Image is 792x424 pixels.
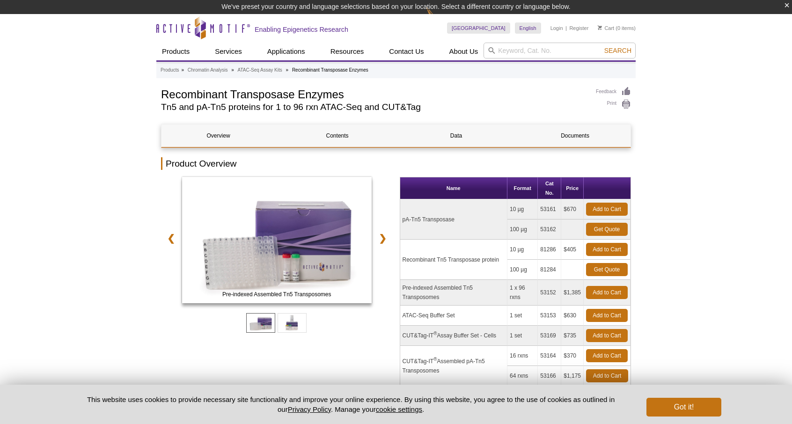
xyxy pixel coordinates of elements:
[161,124,275,147] a: Overview
[586,263,628,276] a: Get Quote
[515,22,541,34] a: English
[400,199,507,240] td: pA-Tn5 Transposase
[561,240,584,260] td: $405
[447,22,510,34] a: [GEOGRAPHIC_DATA]
[586,349,628,362] a: Add to Cart
[376,405,422,413] button: cookie settings
[507,306,538,326] td: 1 set
[507,280,538,306] td: 1 x 96 rxns
[601,46,634,55] button: Search
[586,309,628,322] a: Add to Cart
[586,203,628,216] a: Add to Cart
[565,22,567,34] li: |
[507,366,538,386] td: 64 rxns
[184,290,369,299] span: Pre-indexed Assembled Tn5 Transposomes
[507,346,538,366] td: 16 rxns
[586,286,628,299] a: Add to Cart
[161,103,587,111] h2: Tn5 and pA-Tn5 proteins for 1 to 96 rxn ATAC-Seq and CUT&Tag
[231,67,234,73] li: »
[255,25,348,34] h2: Enabling Epigenetics Research
[161,227,181,249] a: ❮
[400,177,507,199] th: Name
[596,87,631,97] a: Feedback
[507,199,538,219] td: 10 µg
[598,25,614,31] a: Cart
[561,346,584,366] td: $370
[561,306,584,326] td: $630
[596,99,631,110] a: Print
[399,124,513,147] a: Data
[561,326,584,346] td: $735
[538,346,561,366] td: 53164
[400,326,507,346] td: CUT&Tag-IT Assay Buffer Set - Cells
[586,329,628,342] a: Add to Cart
[561,177,584,199] th: Price
[161,66,179,74] a: Products
[238,66,282,74] a: ATAC-Seq Assay Kits
[156,43,195,60] a: Products
[286,67,289,73] li: »
[280,124,394,147] a: Contents
[538,280,561,306] td: 53152
[507,326,538,346] td: 1 set
[400,240,507,280] td: Recombinant Tn5 Transposase protein
[598,22,636,34] li: (0 items)
[383,43,429,60] a: Contact Us
[188,66,228,74] a: Chromatin Analysis
[561,280,584,306] td: $1,385
[507,219,538,240] td: 100 µg
[182,177,372,306] a: ATAC-Seq Kit
[561,366,584,386] td: $1,175
[288,405,331,413] a: Privacy Policy
[518,124,632,147] a: Documents
[433,331,437,336] sup: ®
[209,43,248,60] a: Services
[182,177,372,303] img: Pre-indexed Assembled Tn5 Transposomes
[538,260,561,280] td: 81284
[538,366,561,386] td: 53166
[538,326,561,346] td: 53169
[561,199,584,219] td: $670
[586,243,628,256] a: Add to Cart
[433,357,437,362] sup: ®
[538,306,561,326] td: 53153
[484,43,636,58] input: Keyword, Cat. No.
[538,177,561,199] th: Cat No.
[538,199,561,219] td: 53161
[71,395,631,414] p: This website uses cookies to provide necessary site functionality and improve your online experie...
[325,43,370,60] a: Resources
[646,398,721,417] button: Got it!
[550,25,563,31] a: Login
[569,25,588,31] a: Register
[538,219,561,240] td: 53162
[507,177,538,199] th: Format
[373,227,393,249] a: ❯
[586,223,628,236] a: Get Quote
[161,87,587,101] h1: Recombinant Transposase Enzymes
[426,7,451,29] img: Change Here
[400,346,507,386] td: CUT&Tag-IT Assembled pA-Tn5 Transposomes
[598,25,602,30] img: Your Cart
[292,67,368,73] li: Recombinant Transposase Enzymes
[538,240,561,260] td: 81286
[586,369,628,382] a: Add to Cart
[262,43,311,60] a: Applications
[161,157,631,170] h2: Product Overview
[400,280,507,306] td: Pre-indexed Assembled Tn5 Transposomes
[444,43,484,60] a: About Us
[604,47,631,54] span: Search
[400,306,507,326] td: ATAC-Seq Buffer Set
[181,67,184,73] li: »
[507,240,538,260] td: 10 µg
[507,260,538,280] td: 100 µg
